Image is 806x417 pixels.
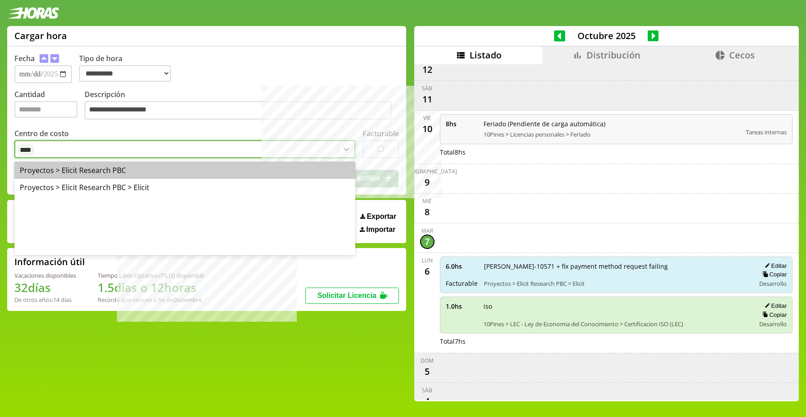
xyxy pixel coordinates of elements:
label: Descripción [85,89,399,122]
span: Exportar [367,213,396,221]
div: 7 [420,235,434,249]
span: 6.0 hs [446,262,478,271]
div: 10 [420,122,434,136]
button: Copiar [760,271,787,278]
div: mié [422,197,432,205]
div: vie [423,114,431,122]
span: iso [484,302,749,311]
div: sáb [422,84,432,92]
div: scrollable content [414,64,799,400]
div: dom [421,357,434,364]
div: Tiempo Libre Optativo (TiLO) disponible [98,271,204,279]
div: Proyectos > Elicit Research PBC [14,162,355,179]
span: Feriado (Pendiente de carga automática) [484,120,740,128]
span: Listado [470,49,502,61]
span: [PERSON_NAME]-10571 + fix payment method request failing [484,262,749,271]
div: 11 [420,92,434,106]
div: 6 [420,264,434,279]
span: Facturable [446,279,478,288]
label: Centro de costo [14,129,69,138]
textarea: Descripción [85,101,392,120]
label: Facturable [363,129,399,138]
label: Tipo de hora [79,53,178,83]
div: 5 [420,364,434,379]
span: Distribución [587,49,640,61]
div: lun [422,257,433,264]
span: 10Pines > LEC - Ley de Economia del Conocimiento > Certificacion ISO (LEC) [484,320,749,328]
div: 12 [420,62,434,77]
div: Total 8 hs [440,148,793,156]
div: [DEMOGRAPHIC_DATA] [398,168,457,175]
span: Tareas internas [746,128,787,136]
span: Desarrollo [759,320,787,328]
h1: Cargar hora [14,30,67,42]
button: Exportar [358,212,399,221]
select: Tipo de hora [79,65,171,82]
button: Editar [762,302,787,310]
span: Octubre 2025 [565,30,648,42]
div: Recordá que vencen a fin de [98,296,204,304]
button: Editar [762,262,787,270]
input: Cantidad [14,101,77,118]
button: Solicitar Licencia [305,288,399,304]
div: 9 [420,175,434,190]
label: Cantidad [14,89,85,122]
button: Copiar [760,311,787,319]
span: 10Pines > Licencias personales > Feriado [484,130,740,138]
h1: 1.5 días o 12 horas [98,279,204,296]
div: Vacaciones disponibles [14,271,76,279]
div: Proyectos > Elicit Research PBC > Elicit [14,179,355,196]
h2: Información útil [14,256,85,268]
span: Desarrollo [759,279,787,288]
span: Importar [366,226,395,234]
div: 8 [420,205,434,219]
span: 8 hs [446,120,477,128]
h1: 32 días [14,279,76,296]
div: 4 [420,394,434,408]
span: 1.0 hs [446,302,477,311]
div: mar [421,227,433,235]
img: logotipo [7,7,59,19]
span: Proyectos > Elicit Research PBC > Elicit [484,279,749,288]
div: De otros años: 14 días [14,296,76,304]
span: Solicitar Licencia [317,292,376,299]
label: Fecha [14,53,35,63]
b: Diciembre [173,296,202,304]
span: Cecos [729,49,755,61]
div: sáb [422,386,432,394]
div: Total 7 hs [440,337,793,346]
